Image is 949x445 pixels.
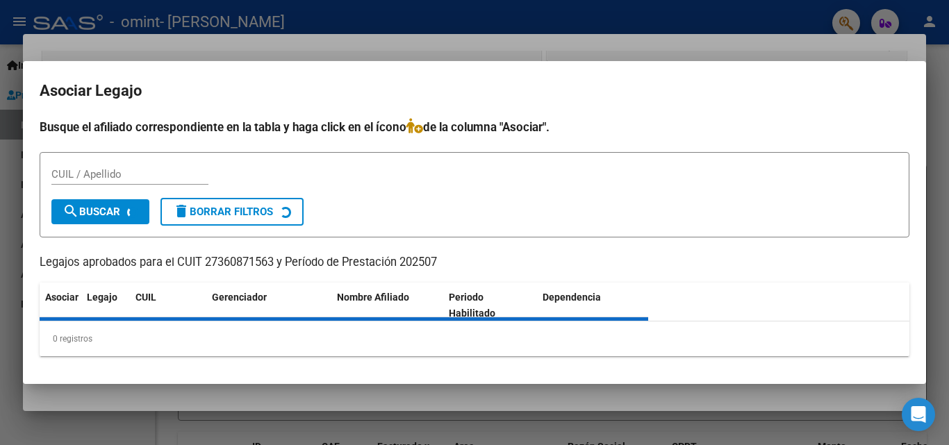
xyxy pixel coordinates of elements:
span: Asociar [45,292,79,303]
span: Dependencia [543,292,601,303]
datatable-header-cell: Dependencia [537,283,649,328]
div: 0 registros [40,321,909,356]
datatable-header-cell: CUIL [130,283,206,328]
span: Nombre Afiliado [337,292,409,303]
span: CUIL [135,292,156,303]
h2: Asociar Legajo [40,78,909,104]
button: Borrar Filtros [160,198,304,226]
span: Periodo Habilitado [449,292,495,319]
p: Legajos aprobados para el CUIT 27360871563 y Período de Prestación 202507 [40,254,909,271]
mat-icon: delete [173,203,190,219]
span: Gerenciador [212,292,267,303]
span: Legajo [87,292,117,303]
h4: Busque el afiliado correspondiente en la tabla y haga click en el ícono de la columna "Asociar". [40,118,909,136]
datatable-header-cell: Gerenciador [206,283,331,328]
span: Buscar [63,205,120,218]
div: Open Intercom Messenger [902,398,935,431]
button: Buscar [51,199,149,224]
datatable-header-cell: Legajo [81,283,130,328]
mat-icon: search [63,203,79,219]
datatable-header-cell: Asociar [40,283,81,328]
span: Borrar Filtros [173,205,273,218]
datatable-header-cell: Periodo Habilitado [443,283,537,328]
datatable-header-cell: Nombre Afiliado [331,283,443,328]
